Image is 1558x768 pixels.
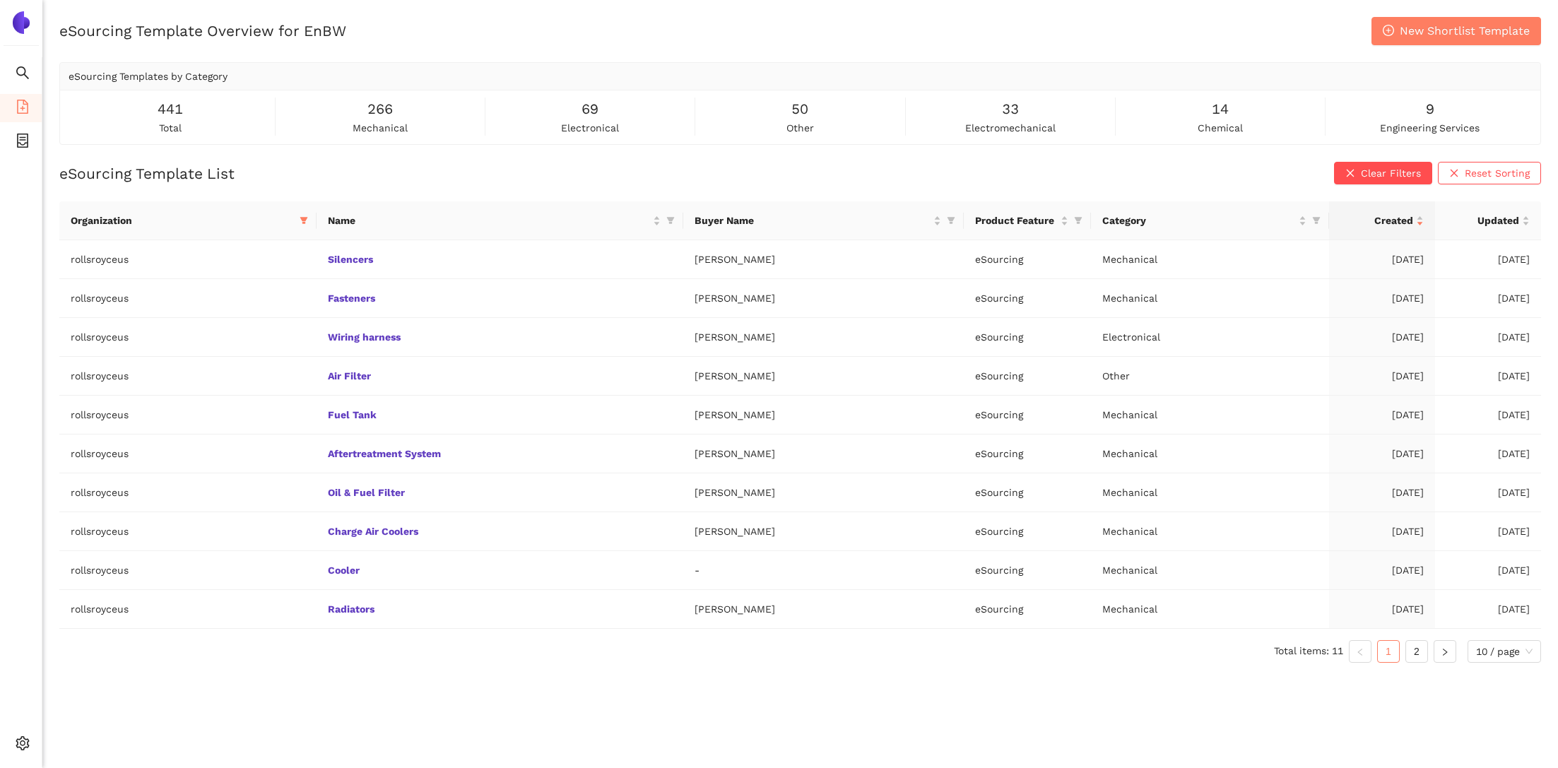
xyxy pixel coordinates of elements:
td: rollsroyceus [59,279,317,318]
span: 14 [1212,98,1229,120]
th: this column's title is Updated,this column is sortable [1435,201,1541,240]
td: Other [1091,357,1329,396]
td: [DATE] [1435,396,1541,435]
td: [DATE] [1329,435,1435,473]
td: rollsroyceus [59,473,317,512]
span: engineering services [1380,120,1480,136]
span: mechanical [353,120,408,136]
h2: eSourcing Template Overview for EnBW [59,20,346,41]
td: [DATE] [1329,357,1435,396]
td: eSourcing [964,279,1091,318]
a: 2 [1406,641,1427,662]
td: [PERSON_NAME] [683,512,964,551]
div: Page Size [1468,640,1541,663]
span: Category [1102,213,1296,228]
span: Product Feature [975,213,1058,228]
td: eSourcing [964,357,1091,396]
td: rollsroyceus [59,551,317,590]
td: [DATE] [1435,590,1541,629]
td: Electronical [1091,318,1329,357]
span: eSourcing Templates by Category [69,71,228,82]
span: Reset Sorting [1465,165,1530,181]
span: search [16,61,30,89]
button: closeReset Sorting [1438,162,1541,184]
span: close [1449,168,1459,179]
td: [PERSON_NAME] [683,240,964,279]
span: filter [300,216,308,225]
th: this column's title is Category,this column is sortable [1091,201,1329,240]
td: [DATE] [1435,473,1541,512]
td: [PERSON_NAME] [683,396,964,435]
span: filter [297,210,311,231]
td: Mechanical [1091,240,1329,279]
td: rollsroyceus [59,357,317,396]
td: Mechanical [1091,590,1329,629]
td: rollsroyceus [59,512,317,551]
td: eSourcing [964,435,1091,473]
td: [DATE] [1435,435,1541,473]
h2: eSourcing Template List [59,163,235,184]
span: Created [1340,213,1413,228]
span: filter [1312,216,1321,225]
td: rollsroyceus [59,435,317,473]
span: filter [1074,216,1082,225]
td: [PERSON_NAME] [683,318,964,357]
img: Logo [10,11,33,34]
span: right [1441,648,1449,656]
td: [DATE] [1329,318,1435,357]
td: [PERSON_NAME] [683,279,964,318]
span: filter [944,210,958,231]
button: plus-circleNew Shortlist Template [1371,17,1541,45]
span: 441 [158,98,183,120]
span: filter [666,216,675,225]
span: left [1356,648,1364,656]
td: [DATE] [1329,473,1435,512]
span: New Shortlist Template [1400,22,1530,40]
span: total [159,120,182,136]
td: [DATE] [1329,512,1435,551]
td: [DATE] [1329,551,1435,590]
th: this column's title is Name,this column is sortable [317,201,683,240]
span: Clear Filters [1361,165,1421,181]
td: [DATE] [1435,279,1541,318]
span: filter [1071,210,1085,231]
td: - [683,551,964,590]
span: Updated [1446,213,1519,228]
td: Mechanical [1091,396,1329,435]
li: 1 [1377,640,1400,663]
span: 266 [367,98,393,120]
td: rollsroyceus [59,396,317,435]
span: filter [663,210,678,231]
span: file-add [16,95,30,123]
td: eSourcing [964,590,1091,629]
td: Mechanical [1091,473,1329,512]
span: 33 [1002,98,1019,120]
button: closeClear Filters [1334,162,1432,184]
td: rollsroyceus [59,590,317,629]
td: eSourcing [964,318,1091,357]
td: [PERSON_NAME] [683,473,964,512]
td: [DATE] [1435,357,1541,396]
td: [DATE] [1329,590,1435,629]
td: [DATE] [1435,512,1541,551]
button: left [1349,640,1371,663]
td: eSourcing [964,512,1091,551]
span: Buyer Name [695,213,931,228]
td: [DATE] [1329,240,1435,279]
td: [PERSON_NAME] [683,435,964,473]
td: Mechanical [1091,279,1329,318]
span: Organization [71,213,294,228]
td: eSourcing [964,473,1091,512]
span: electronical [561,120,619,136]
td: [DATE] [1435,551,1541,590]
li: Next Page [1434,640,1456,663]
td: Mechanical [1091,512,1329,551]
li: Total items: 11 [1274,640,1343,663]
th: this column's title is Buyer Name,this column is sortable [683,201,964,240]
td: eSourcing [964,551,1091,590]
button: right [1434,640,1456,663]
li: Previous Page [1349,640,1371,663]
td: [DATE] [1329,396,1435,435]
span: setting [16,731,30,760]
span: chemical [1198,120,1243,136]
